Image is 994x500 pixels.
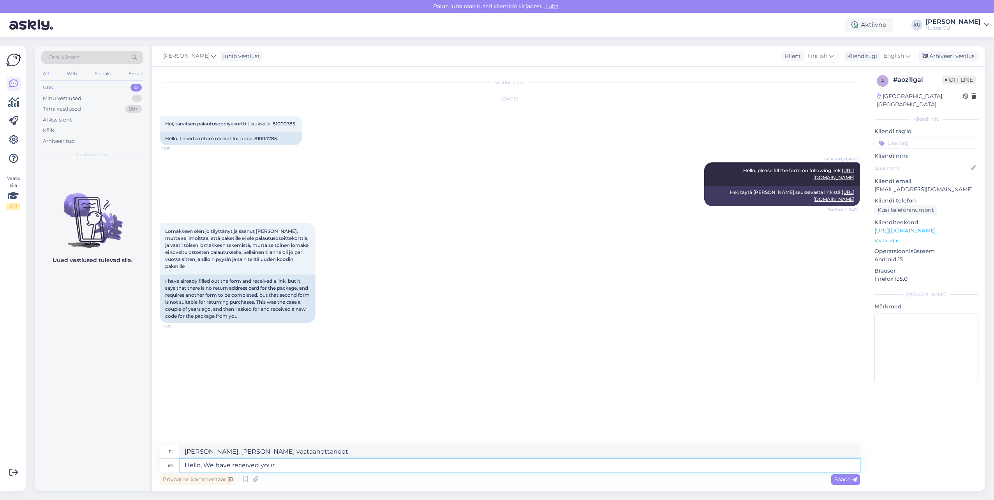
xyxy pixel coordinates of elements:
div: Klienditugi [844,52,877,60]
div: 2 / 3 [6,203,20,210]
div: Aktiivne [845,18,893,32]
a: [PERSON_NAME]Huppa OÜ [925,19,989,31]
input: Lisa nimi [875,164,969,172]
p: Kliendi email [874,177,978,185]
span: 17:26 [162,323,191,329]
div: 1 [132,95,142,102]
div: Kliendi info [874,116,978,123]
div: juhib vestlust [220,52,260,60]
div: [GEOGRAPHIC_DATA], [GEOGRAPHIC_DATA] [877,92,963,109]
span: 13:51 [162,146,191,151]
span: Luba [543,3,561,10]
div: All [41,69,50,79]
div: Arhiveeri vestlus [918,51,978,62]
span: Finnish [807,52,827,60]
p: Vaata edasi ... [874,237,978,244]
div: Email [127,69,143,79]
span: Lomakkeen olen jo täyttänyt ja saanut [PERSON_NAME], mutta se ilmoittaa, että paketille ei ole pa... [165,228,310,269]
div: [PERSON_NAME] [925,19,981,25]
div: Hello, I need a return receipt for order 81000785. [160,132,302,145]
span: Nähtud ✓ 16:37 [828,206,858,212]
textarea: [PERSON_NAME], [PERSON_NAME] vastaanottaneet [180,445,860,458]
div: fi [169,445,173,458]
p: Uued vestlused tulevad siia. [53,256,132,264]
img: Askly Logo [6,53,21,67]
p: Märkmed [874,303,978,311]
div: Uus [43,84,53,92]
div: Minu vestlused [43,95,81,102]
div: Privaatne kommentaar [160,474,236,485]
div: 0 [130,84,142,92]
span: English [884,52,904,60]
div: 99+ [125,105,142,113]
div: Klient [782,52,801,60]
p: [EMAIL_ADDRESS][DOMAIN_NAME] [874,185,978,194]
div: [PERSON_NAME] [874,291,978,298]
div: Vaata siia [6,175,20,210]
span: [PERSON_NAME] [824,156,858,162]
p: Kliendi tag'id [874,127,978,136]
textarea: Hello, We have received your [180,459,860,472]
p: Firefox 135.0 [874,275,978,283]
p: Android 15 [874,255,978,264]
img: No chats [35,179,150,249]
div: Hei, täytä [PERSON_NAME] seuraavasta linkistä: [704,186,860,206]
span: Hello, please fill the form on following link: [743,167,855,180]
div: Vestlus algas [160,79,860,86]
div: # aoz1lgal [893,75,942,85]
span: Offline [942,76,976,84]
p: Kliendi telefon [874,197,978,205]
span: a [881,78,885,84]
div: Tiimi vestlused [43,105,81,113]
div: KU [911,19,922,30]
div: Socials [93,69,112,79]
p: Klienditeekond [874,218,978,227]
div: I have already filled out the form and received a link, but it says that there is no return addre... [160,275,315,323]
div: Arhiveeritud [43,137,75,145]
div: Kõik [43,127,54,134]
p: Brauser [874,267,978,275]
input: Lisa tag [874,137,978,149]
div: AI Assistent [43,116,72,124]
span: Otsi kliente [48,53,79,62]
div: Küsi telefoninumbrit [874,205,937,215]
div: Huppa OÜ [925,25,981,31]
div: en [167,459,174,472]
div: [DATE] [160,95,860,102]
span: Hei, tarvitsen palautusodoiyekortti tilaukselle 81000785. [165,121,296,127]
span: Saada [834,476,857,483]
span: Uued vestlused [74,151,111,158]
p: Kliendi nimi [874,152,978,160]
p: Operatsioonisüsteem [874,247,978,255]
span: [PERSON_NAME] [163,52,210,60]
a: [URL][DOMAIN_NAME] [874,227,936,234]
div: Web [65,69,79,79]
